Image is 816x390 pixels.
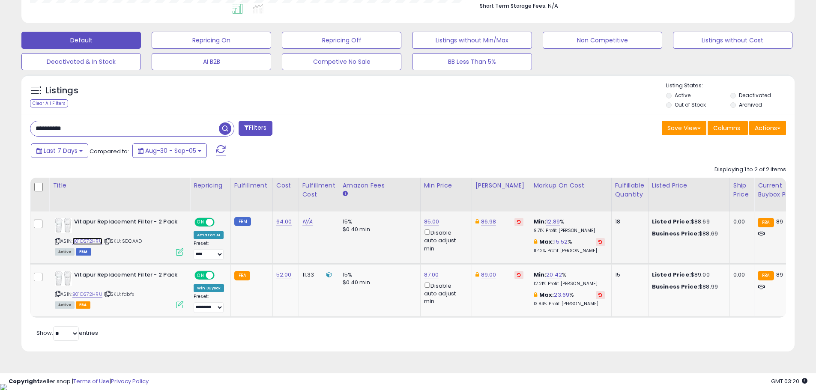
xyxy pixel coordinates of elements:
span: All listings currently available for purchase on Amazon [55,248,75,256]
div: Amazon AI [194,231,224,239]
div: % [534,238,605,254]
div: $89.00 [652,271,723,279]
a: 89.00 [481,271,496,279]
span: OFF [213,219,227,226]
div: Win BuyBox [194,284,224,292]
img: 41pUJjavS+L._SL40_.jpg [55,218,72,233]
div: Amazon Fees [343,181,417,190]
div: 0.00 [733,271,747,279]
button: Non Competitive [543,32,662,49]
div: $0.40 min [343,226,414,233]
i: This overrides the store level Dynamic Max Price for this listing [475,219,479,224]
span: 2025-09-13 03:20 GMT [771,377,807,385]
div: % [534,291,605,307]
span: | SKU: SDCAAD [104,238,142,244]
a: B01DS72HRU [72,238,102,245]
div: % [534,218,605,234]
span: All listings currently available for purchase on Amazon [55,301,75,309]
button: Last 7 Days [31,143,88,158]
div: Preset: [194,294,224,313]
button: Repricing On [152,32,271,49]
div: Listed Price [652,181,726,190]
button: BB Less Than 5% [412,53,532,70]
div: 15 [615,271,642,279]
a: Terms of Use [73,377,110,385]
div: Fulfillable Quantity [615,181,645,199]
button: Deactivated & In Stock [21,53,141,70]
div: Ship Price [733,181,750,199]
button: Listings without Min/Max [412,32,532,49]
button: AI B2B [152,53,271,70]
label: Deactivated [739,92,771,99]
button: Competive No Sale [282,53,401,70]
strong: Copyright [9,377,40,385]
div: Cost [276,181,295,190]
div: Repricing [194,181,227,190]
span: Last 7 Days [44,146,78,155]
div: Clear All Filters [30,99,68,107]
div: ASIN: [55,271,183,308]
label: Active [675,92,690,99]
div: 0.00 [733,218,747,226]
div: 15% [343,271,414,279]
p: 12.21% Profit [PERSON_NAME] [534,281,605,287]
a: B01DS72HRU [72,291,102,298]
a: 87.00 [424,271,439,279]
span: N/A [548,2,558,10]
p: 9.71% Profit [PERSON_NAME] [534,228,605,234]
span: Aug-30 - Sep-05 [145,146,196,155]
p: 11.42% Profit [PERSON_NAME] [534,248,605,254]
i: This overrides the store level max markup for this listing [534,239,537,244]
i: Revert to store-level Max Markup [598,240,602,244]
a: 85.00 [424,217,439,226]
b: Max: [539,238,554,246]
div: Fulfillment Cost [302,181,335,199]
div: Disable auto adjust min [424,228,465,253]
small: FBM [234,217,251,226]
div: Min Price [424,181,468,190]
i: Revert to store-level Dynamic Max Price [517,220,521,224]
span: ON [195,271,206,279]
b: Listed Price: [652,217,691,226]
div: $88.99 [652,283,723,291]
button: Repricing Off [282,32,401,49]
span: Columns [713,124,740,132]
b: Vitapur Replacement Filter - 2 Pack [74,271,178,281]
a: N/A [302,217,313,226]
small: Amazon Fees. [343,190,348,198]
div: [PERSON_NAME] [475,181,526,190]
div: % [534,271,605,287]
a: Privacy Policy [111,377,149,385]
small: FBA [758,271,774,280]
b: Listed Price: [652,271,691,279]
div: $88.69 [652,218,723,226]
a: 23.69 [554,291,569,299]
button: Aug-30 - Sep-05 [132,143,207,158]
h5: Listings [45,85,78,97]
div: Fulfillment [234,181,269,190]
b: Min: [534,271,547,279]
div: $0.40 min [343,279,414,286]
div: 11.33 [302,271,332,279]
div: 18 [615,218,642,226]
span: | SKU: fdbfx [104,291,134,298]
span: OFF [213,271,227,279]
div: Current Buybox Price [758,181,802,199]
button: Filters [239,121,272,136]
b: Short Term Storage Fees: [480,2,547,9]
button: Default [21,32,141,49]
a: 15.52 [554,238,568,246]
p: Listing States: [666,82,795,90]
button: Save View [662,121,706,135]
a: 20.42 [546,271,562,279]
small: FBA [234,271,250,280]
small: FBA [758,218,774,227]
label: Archived [739,101,762,108]
button: Actions [749,121,786,135]
span: FBA [76,301,90,309]
span: FBM [76,248,91,256]
label: Out of Stock [675,101,706,108]
img: 41pUJjavS+L._SL40_.jpg [55,271,72,286]
span: Compared to: [90,147,129,155]
button: Columns [708,121,748,135]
